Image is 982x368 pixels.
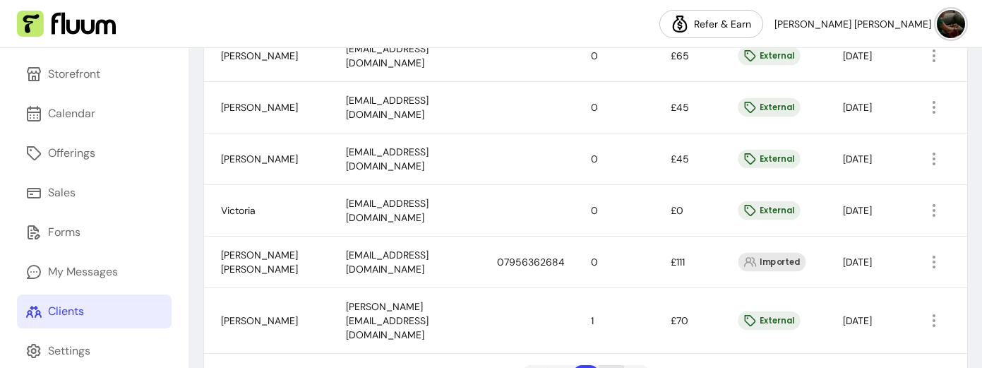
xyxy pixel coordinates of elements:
[843,256,872,268] span: [DATE]
[48,343,90,360] div: Settings
[591,153,598,165] span: 0
[738,98,800,117] div: External
[17,334,172,368] a: Settings
[221,101,298,114] span: [PERSON_NAME]
[671,256,685,268] span: £111
[738,253,806,272] div: Imported
[346,146,429,172] span: [EMAIL_ADDRESS][DOMAIN_NAME]
[937,10,965,38] img: avatar
[497,256,565,268] span: 07956362684
[671,153,689,165] span: £45
[591,204,598,217] span: 0
[221,249,298,275] span: [PERSON_NAME] [PERSON_NAME]
[843,204,872,217] span: [DATE]
[17,295,172,328] a: Clients
[17,255,172,289] a: My Messages
[346,300,429,341] span: [PERSON_NAME][EMAIL_ADDRESS][DOMAIN_NAME]
[17,215,172,249] a: Forms
[843,49,872,62] span: [DATE]
[221,314,298,327] span: [PERSON_NAME]
[346,197,429,224] span: [EMAIL_ADDRESS][DOMAIN_NAME]
[221,153,298,165] span: [PERSON_NAME]
[774,10,965,38] button: avatar[PERSON_NAME] [PERSON_NAME]
[843,153,872,165] span: [DATE]
[843,101,872,114] span: [DATE]
[17,176,172,210] a: Sales
[17,57,172,91] a: Storefront
[659,10,763,38] a: Refer & Earn
[591,256,598,268] span: 0
[48,145,95,162] div: Offerings
[738,311,800,331] div: External
[346,249,429,275] span: [EMAIL_ADDRESS][DOMAIN_NAME]
[17,97,172,131] a: Calendar
[17,11,116,37] img: Fluum Logo
[671,204,683,217] span: £0
[843,314,872,327] span: [DATE]
[591,314,594,327] span: 1
[671,314,688,327] span: £70
[17,136,172,170] a: Offerings
[591,49,598,62] span: 0
[48,66,100,83] div: Storefront
[346,94,429,121] span: [EMAIL_ADDRESS][DOMAIN_NAME]
[48,263,118,280] div: My Messages
[774,17,931,31] span: [PERSON_NAME] [PERSON_NAME]
[671,49,689,62] span: £65
[738,47,800,66] div: External
[221,204,256,217] span: Victoria
[48,184,76,201] div: Sales
[738,150,800,169] div: External
[48,105,95,122] div: Calendar
[591,101,598,114] span: 0
[221,49,298,62] span: [PERSON_NAME]
[738,201,800,220] div: External
[48,224,80,241] div: Forms
[48,303,84,320] div: Clients
[671,101,689,114] span: £45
